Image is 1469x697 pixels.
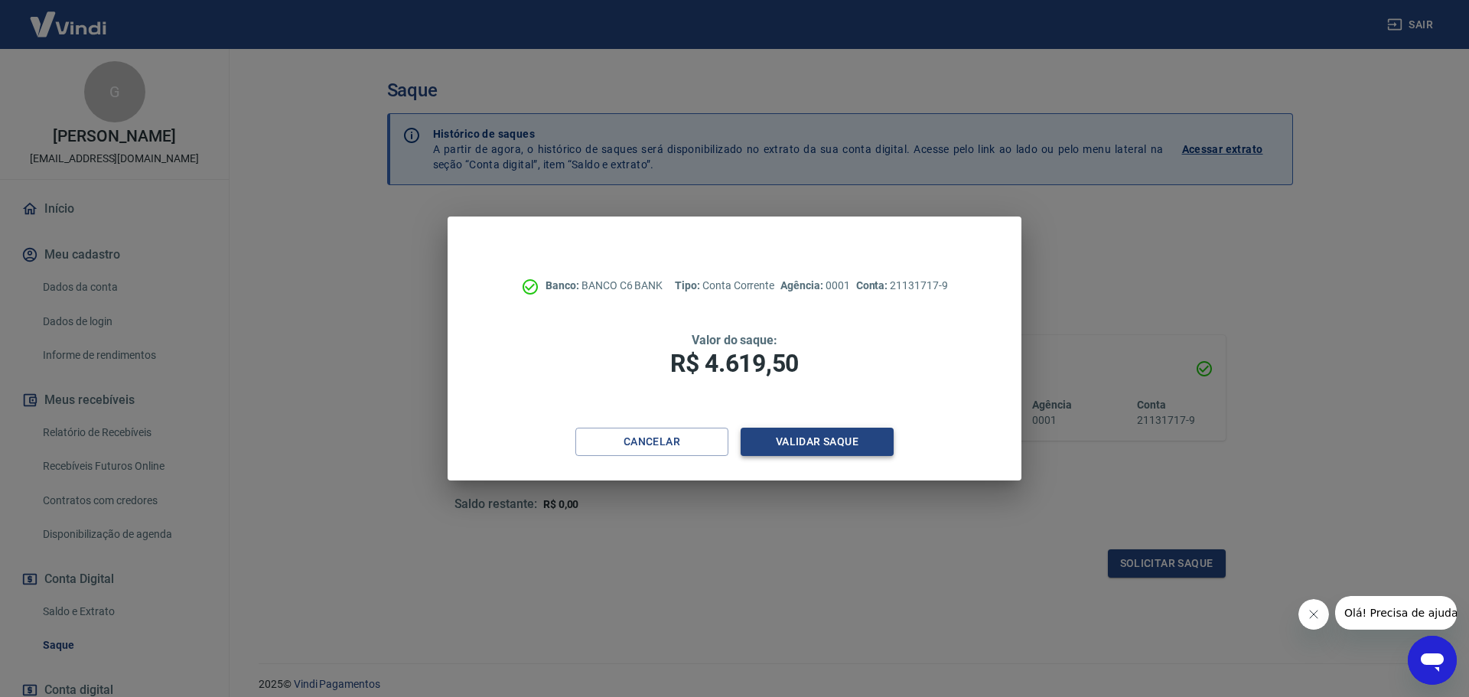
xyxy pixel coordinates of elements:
[1408,636,1457,685] iframe: Botão para abrir a janela de mensagens
[675,278,774,294] p: Conta Corrente
[1298,599,1329,630] iframe: Fechar mensagem
[546,278,663,294] p: BANCO C6 BANK
[692,333,777,347] span: Valor do saque:
[9,11,129,23] span: Olá! Precisa de ajuda?
[1335,596,1457,630] iframe: Mensagem da empresa
[856,279,891,292] span: Conta:
[741,428,894,456] button: Validar saque
[780,279,826,292] span: Agência:
[546,279,581,292] span: Banco:
[780,278,849,294] p: 0001
[675,279,702,292] span: Tipo:
[575,428,728,456] button: Cancelar
[856,278,948,294] p: 21131717-9
[670,349,799,378] span: R$ 4.619,50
